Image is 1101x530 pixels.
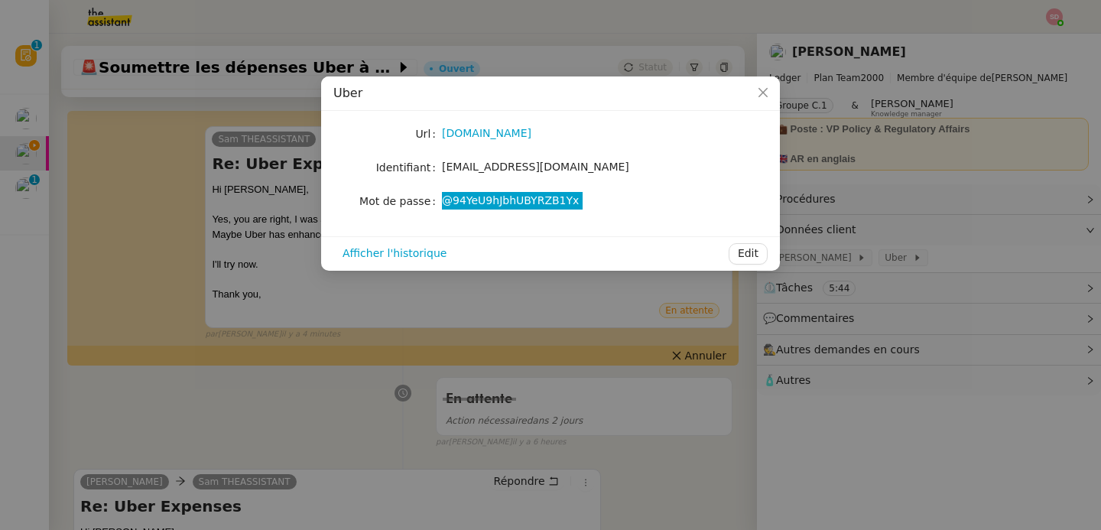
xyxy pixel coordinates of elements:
label: Url [415,123,442,145]
span: Uber [333,86,362,100]
a: [DOMAIN_NAME] [442,127,531,139]
button: Edit [729,243,768,265]
span: Afficher l'historique [343,245,447,262]
span: @94YeU9hJbhUBYRZB1Yx [442,194,579,206]
label: Mot de passe [359,190,442,212]
button: Close [746,76,780,110]
span: [EMAIL_ADDRESS][DOMAIN_NAME] [442,161,629,173]
span: Edit [738,245,758,262]
button: Afficher l'historique [333,243,456,265]
label: Identifiant [376,157,442,178]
